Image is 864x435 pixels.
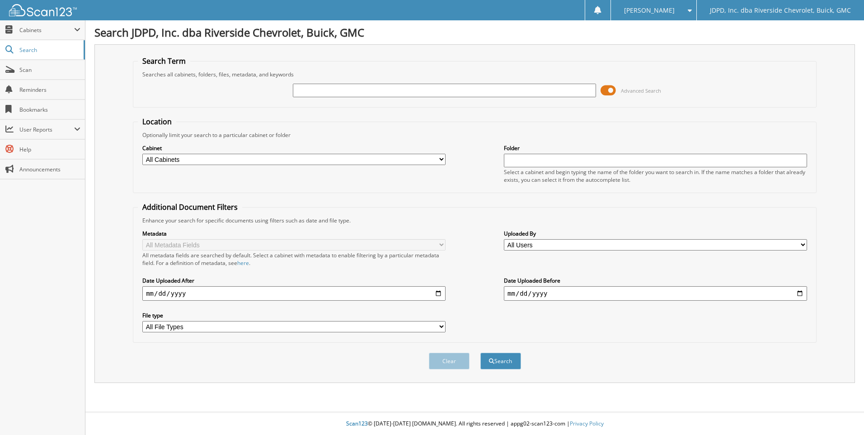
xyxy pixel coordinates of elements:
[237,259,249,267] a: here
[138,217,812,224] div: Enhance your search for specific documents using filters such as date and file type.
[138,202,242,212] legend: Additional Document Filters
[504,230,807,237] label: Uploaded By
[142,144,446,152] label: Cabinet
[570,420,604,427] a: Privacy Policy
[138,131,812,139] div: Optionally limit your search to a particular cabinet or folder
[19,46,79,54] span: Search
[19,86,80,94] span: Reminders
[142,312,446,319] label: File type
[19,106,80,113] span: Bookmarks
[346,420,368,427] span: Scan123
[819,392,864,435] iframe: Chat Widget
[624,8,675,13] span: [PERSON_NAME]
[142,286,446,301] input: start
[142,230,446,237] label: Metadata
[504,286,807,301] input: end
[429,353,470,369] button: Clear
[504,144,807,152] label: Folder
[138,56,190,66] legend: Search Term
[94,25,855,40] h1: Search JDPD, Inc. dba Riverside Chevrolet, Buick, GMC
[85,413,864,435] div: © [DATE]-[DATE] [DOMAIN_NAME]. All rights reserved | appg02-scan123-com |
[504,277,807,284] label: Date Uploaded Before
[142,251,446,267] div: All metadata fields are searched by default. Select a cabinet with metadata to enable filtering b...
[138,71,812,78] div: Searches all cabinets, folders, files, metadata, and keywords
[621,87,661,94] span: Advanced Search
[480,353,521,369] button: Search
[9,4,77,16] img: scan123-logo-white.svg
[19,66,80,74] span: Scan
[19,146,80,153] span: Help
[19,26,74,34] span: Cabinets
[19,165,80,173] span: Announcements
[142,277,446,284] label: Date Uploaded After
[710,8,851,13] span: JDPD, Inc. dba Riverside Chevrolet, Buick, GMC
[138,117,176,127] legend: Location
[19,126,74,133] span: User Reports
[504,168,807,184] div: Select a cabinet and begin typing the name of the folder you want to search in. If the name match...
